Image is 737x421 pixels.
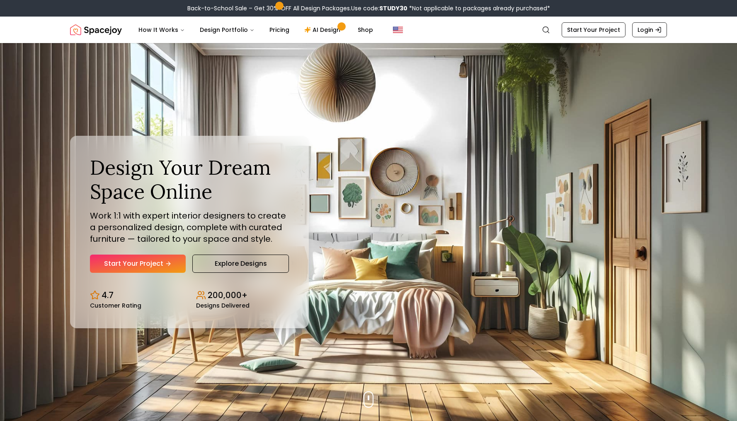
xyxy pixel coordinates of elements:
nav: Global [70,17,667,43]
nav: Main [132,22,380,38]
button: Design Portfolio [193,22,261,38]
div: Design stats [90,283,289,308]
img: United States [393,25,403,35]
p: 4.7 [102,289,114,301]
span: Use code: [351,4,407,12]
small: Customer Rating [90,303,141,308]
a: Explore Designs [192,255,289,273]
p: Work 1:1 with expert interior designers to create a personalized design, complete with curated fu... [90,210,289,245]
a: Spacejoy [70,22,122,38]
a: AI Design [298,22,349,38]
div: Back-to-School Sale – Get 30% OFF All Design Packages. [187,4,550,12]
small: Designs Delivered [196,303,250,308]
a: Login [632,22,667,37]
p: 200,000+ [208,289,247,301]
a: Shop [351,22,380,38]
h1: Design Your Dream Space Online [90,156,289,203]
button: How It Works [132,22,192,38]
a: Start Your Project [562,22,625,37]
span: *Not applicable to packages already purchased* [407,4,550,12]
a: Pricing [263,22,296,38]
b: STUDY30 [379,4,407,12]
a: Start Your Project [90,255,186,273]
img: Spacejoy Logo [70,22,122,38]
